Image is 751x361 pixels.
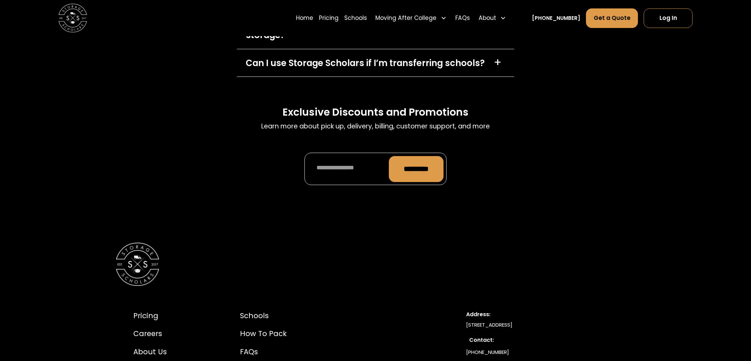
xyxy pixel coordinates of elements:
[240,328,310,339] a: How to Pack
[304,153,447,185] form: Promo Form
[296,8,313,28] a: Home
[373,8,450,28] div: Moving After College
[246,57,485,69] div: Can I use Storage Scholars if I’m transferring schools?
[494,57,502,68] div: +
[283,106,468,119] h3: Exclusive Discounts and Promotions
[344,8,367,28] a: Schools
[133,310,180,321] a: Pricing
[133,347,180,357] a: About Us
[240,347,310,357] a: FAQs
[133,328,180,339] a: Careers
[476,8,509,28] div: About
[586,8,638,28] a: Get a Quote
[455,8,470,28] a: FAQs
[240,310,310,321] a: Schools
[644,8,693,28] a: Log In
[466,321,618,329] div: [STREET_ADDRESS]
[319,8,339,28] a: Pricing
[466,310,618,319] div: Address:
[466,346,509,359] a: [PHONE_NUMBER]
[261,122,490,131] p: Learn more about pick up, delivery, billing, customer support, and more
[58,4,87,32] img: Storage Scholars main logo
[469,336,615,344] div: Contact:
[375,14,436,23] div: Moving After College
[116,243,159,286] img: Storage Scholars Logomark.
[479,14,496,23] div: About
[532,14,580,22] a: [PHONE_NUMBER]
